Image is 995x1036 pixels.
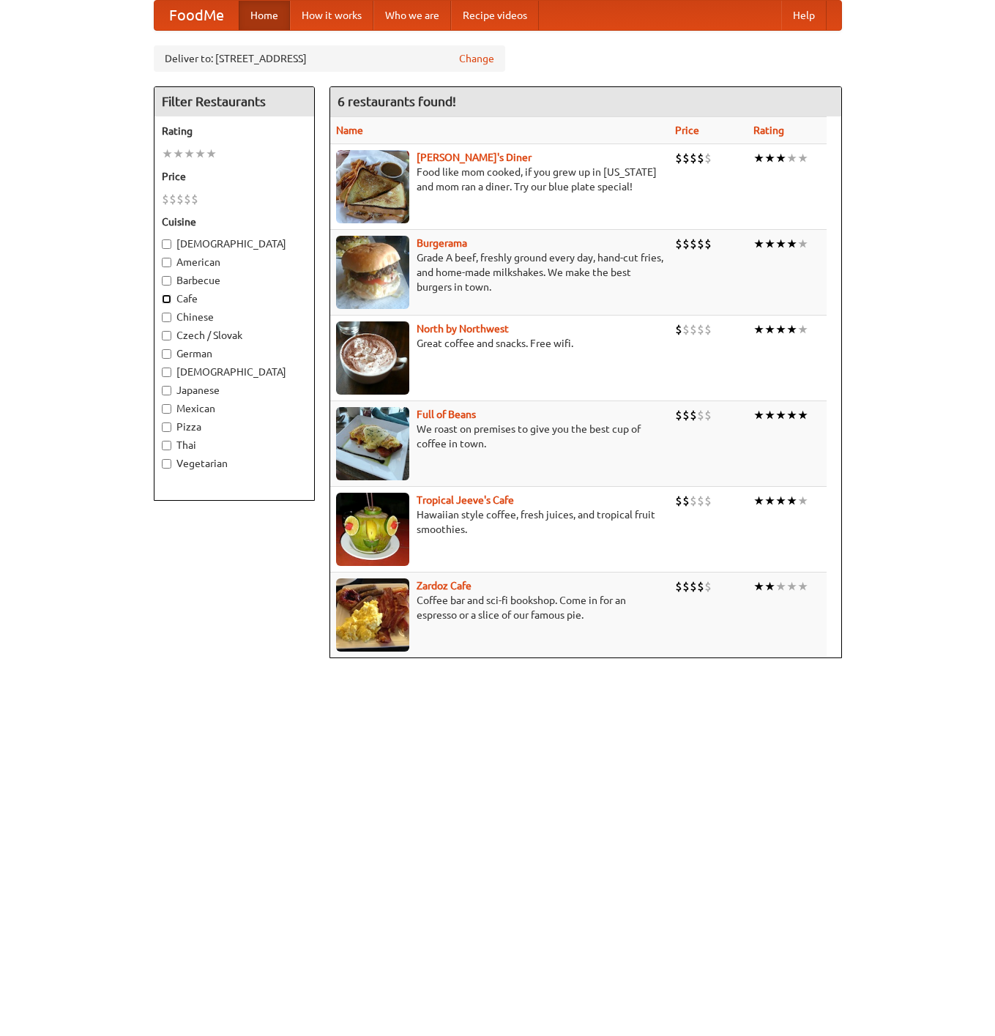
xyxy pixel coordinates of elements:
[162,328,307,343] label: Czech / Slovak
[690,150,697,166] li: $
[417,409,476,420] a: Full of Beans
[690,236,697,252] li: $
[675,321,682,338] li: $
[764,407,775,423] li: ★
[336,150,409,223] img: sallys.jpg
[764,321,775,338] li: ★
[336,578,409,652] img: zardoz.jpg
[162,146,173,162] li: ★
[162,404,171,414] input: Mexican
[697,578,704,595] li: $
[162,124,307,138] h5: Rating
[162,276,171,286] input: Barbecue
[459,51,494,66] a: Change
[154,45,505,72] div: Deliver to: [STREET_ADDRESS]
[753,407,764,423] li: ★
[162,273,307,288] label: Barbecue
[786,578,797,595] li: ★
[697,150,704,166] li: $
[162,383,307,398] label: Japanese
[162,365,307,379] label: [DEMOGRAPHIC_DATA]
[195,146,206,162] li: ★
[169,191,176,207] li: $
[690,578,697,595] li: $
[336,507,663,537] p: Hawaiian style coffee, fresh juices, and tropical fruit smoothies.
[176,191,184,207] li: $
[417,323,509,335] a: North by Northwest
[184,191,191,207] li: $
[338,94,456,108] ng-pluralize: 6 restaurants found!
[675,236,682,252] li: $
[704,321,712,338] li: $
[162,236,307,251] label: [DEMOGRAPHIC_DATA]
[697,321,704,338] li: $
[775,493,786,509] li: ★
[775,236,786,252] li: ★
[336,407,409,480] img: beans.jpg
[162,313,171,322] input: Chinese
[786,236,797,252] li: ★
[336,336,663,351] p: Great coffee and snacks. Free wifi.
[781,1,827,30] a: Help
[775,321,786,338] li: ★
[417,152,532,163] a: [PERSON_NAME]'s Diner
[162,239,171,249] input: [DEMOGRAPHIC_DATA]
[239,1,290,30] a: Home
[162,215,307,229] h5: Cuisine
[162,386,171,395] input: Japanese
[206,146,217,162] li: ★
[786,407,797,423] li: ★
[797,236,808,252] li: ★
[336,493,409,566] img: jeeves.jpg
[775,150,786,166] li: ★
[690,493,697,509] li: $
[775,407,786,423] li: ★
[753,578,764,595] li: ★
[162,441,171,450] input: Thai
[797,321,808,338] li: ★
[162,191,169,207] li: $
[162,459,171,469] input: Vegetarian
[336,124,363,136] a: Name
[675,407,682,423] li: $
[704,493,712,509] li: $
[162,422,171,432] input: Pizza
[336,422,663,451] p: We roast on premises to give you the best cup of coffee in town.
[154,87,314,116] h4: Filter Restaurants
[764,236,775,252] li: ★
[373,1,451,30] a: Who we are
[162,456,307,471] label: Vegetarian
[336,321,409,395] img: north.jpg
[675,578,682,595] li: $
[451,1,539,30] a: Recipe videos
[704,150,712,166] li: $
[675,150,682,166] li: $
[336,593,663,622] p: Coffee bar and sci-fi bookshop. Come in for an espresso or a slice of our famous pie.
[154,1,239,30] a: FoodMe
[753,493,764,509] li: ★
[417,494,514,506] a: Tropical Jeeve's Cafe
[690,321,697,338] li: $
[682,407,690,423] li: $
[162,294,171,304] input: Cafe
[697,493,704,509] li: $
[162,438,307,452] label: Thai
[191,191,198,207] li: $
[682,150,690,166] li: $
[162,349,171,359] input: German
[162,331,171,340] input: Czech / Slovak
[797,578,808,595] li: ★
[162,346,307,361] label: German
[417,237,467,249] b: Burgerama
[690,407,697,423] li: $
[173,146,184,162] li: ★
[697,236,704,252] li: $
[786,321,797,338] li: ★
[336,236,409,309] img: burgerama.jpg
[675,124,699,136] a: Price
[162,310,307,324] label: Chinese
[162,291,307,306] label: Cafe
